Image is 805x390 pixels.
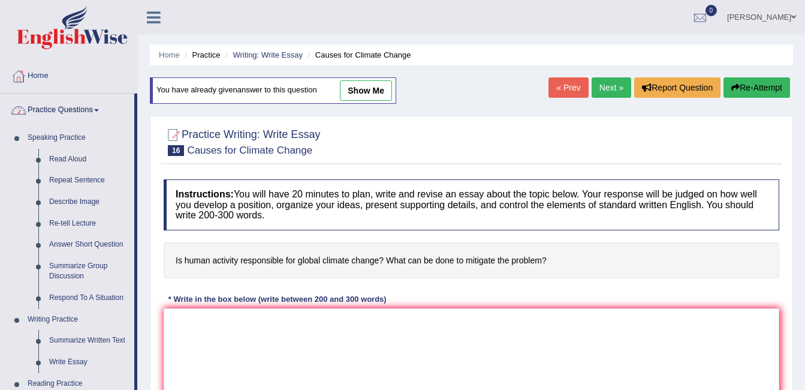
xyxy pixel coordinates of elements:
span: 0 [705,5,717,16]
h4: Is human activity responsible for global climate change? What can be done to mitigate the problem? [164,242,779,279]
a: Writing: Write Essay [233,50,303,59]
a: show me [340,80,392,101]
div: * Write in the box below (write between 200 and 300 words) [164,293,391,305]
a: Repeat Sentence [44,170,134,191]
a: Home [159,50,180,59]
button: Report Question [634,77,720,98]
h2: Practice Writing: Write Essay [164,126,320,156]
a: Writing Practice [22,309,134,331]
a: Home [1,59,137,89]
a: Summarize Group Discussion [44,256,134,287]
small: Causes for Climate Change [187,145,312,156]
a: Read Aloud [44,149,134,170]
button: Re-Attempt [723,77,790,98]
span: 16 [168,145,184,156]
a: Re-tell Lecture [44,213,134,235]
b: Instructions: [176,189,234,199]
a: « Prev [548,77,588,98]
a: Practice Questions [1,94,134,124]
div: You have already given answer to this question [150,77,396,104]
a: Speaking Practice [22,127,134,149]
a: Answer Short Question [44,234,134,256]
a: Next » [592,77,631,98]
a: Write Essay [44,352,134,373]
h4: You will have 20 minutes to plan, write and revise an essay about the topic below. Your response ... [164,179,779,230]
a: Respond To A Situation [44,287,134,309]
li: Practice [182,49,220,61]
li: Causes for Climate Change [305,49,411,61]
a: Summarize Written Text [44,330,134,352]
a: Describe Image [44,191,134,213]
